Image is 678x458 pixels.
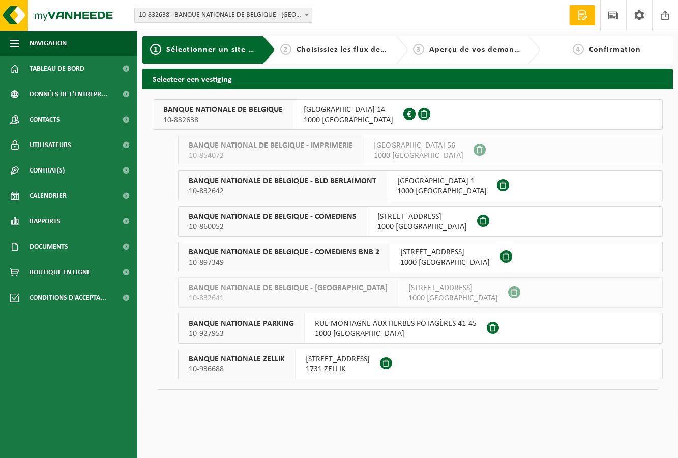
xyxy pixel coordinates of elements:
span: Rapports [30,209,61,234]
span: 10-927953 [189,329,294,339]
span: 1 [150,44,161,55]
span: BANQUE NATIONALE DE BELGIQUE - BLD BERLAIMONT [189,176,376,186]
span: Données de l'entrepr... [30,81,107,107]
span: BANQUE NATIONALE DE BELGIQUE [163,105,283,115]
span: Calendrier [30,183,67,209]
span: 1000 [GEOGRAPHIC_DATA] [374,151,463,161]
span: Choisissiez les flux de déchets et récipients [297,46,466,54]
span: 10-854072 [189,151,353,161]
button: BANQUE NATIONALE DE BELGIQUE - BLD BERLAIMONT 10-832642 [GEOGRAPHIC_DATA] 11000 [GEOGRAPHIC_DATA] [178,170,663,201]
span: Contacts [30,107,60,132]
span: [STREET_ADDRESS] [377,212,467,222]
span: [GEOGRAPHIC_DATA] 1 [397,176,487,186]
span: 10-832638 [163,115,283,125]
button: BANQUE NATIONALE PARKING 10-927953 RUE MONTAGNE AUX HERBES POTAGÈRES 41-451000 [GEOGRAPHIC_DATA] [178,313,663,343]
span: 10-936688 [189,364,285,375]
span: 10-832638 - BANQUE NATIONALE DE BELGIQUE - BRUXELLES [134,8,312,23]
button: BANQUE NATIONALE DE BELGIQUE - COMEDIENS BNB 2 10-897349 [STREET_ADDRESS]1000 [GEOGRAPHIC_DATA] [178,242,663,272]
h2: Selecteer een vestiging [142,69,673,89]
span: BANQUE NATIONALE DE BELGIQUE - [GEOGRAPHIC_DATA] [189,283,388,293]
span: 3 [413,44,424,55]
span: BANQUE NATIONAL DE BELGIQUE - IMPRIMERIE [189,140,353,151]
span: Aperçu de vos demandes [429,46,527,54]
span: 1000 [GEOGRAPHIC_DATA] [397,186,487,196]
span: Conditions d'accepta... [30,285,106,310]
span: [STREET_ADDRESS] [400,247,490,257]
span: 1731 ZELLIK [306,364,370,375]
span: BANQUE NATIONALE DE BELGIQUE - COMEDIENS [189,212,357,222]
span: 1000 [GEOGRAPHIC_DATA] [400,257,490,268]
span: Utilisateurs [30,132,71,158]
span: 10-897349 [189,257,379,268]
span: [STREET_ADDRESS] [408,283,498,293]
button: BANQUE NATIONALE DE BELGIQUE - COMEDIENS 10-860052 [STREET_ADDRESS]1000 [GEOGRAPHIC_DATA] [178,206,663,237]
span: BANQUE NATIONALE ZELLIK [189,354,285,364]
span: BANQUE NATIONALE PARKING [189,319,294,329]
span: Boutique en ligne [30,260,91,285]
span: 1000 [GEOGRAPHIC_DATA] [377,222,467,232]
span: [GEOGRAPHIC_DATA] 56 [374,140,463,151]
button: BANQUE NATIONALE DE BELGIQUE 10-832638 [GEOGRAPHIC_DATA] 141000 [GEOGRAPHIC_DATA] [153,99,663,130]
span: 10-832641 [189,293,388,303]
span: 1000 [GEOGRAPHIC_DATA] [304,115,393,125]
span: 10-832642 [189,186,376,196]
span: Contrat(s) [30,158,65,183]
span: Confirmation [589,46,641,54]
span: 10-832638 - BANQUE NATIONALE DE BELGIQUE - BRUXELLES [135,8,312,22]
span: Tableau de bord [30,56,84,81]
span: 10-860052 [189,222,357,232]
button: BANQUE NATIONALE ZELLIK 10-936688 [STREET_ADDRESS]1731 ZELLIK [178,349,663,379]
span: [GEOGRAPHIC_DATA] 14 [304,105,393,115]
span: 1000 [GEOGRAPHIC_DATA] [408,293,498,303]
span: Sélectionner un site ici [166,46,257,54]
span: Documents [30,234,68,260]
span: Navigation [30,31,67,56]
span: BANQUE NATIONALE DE BELGIQUE - COMEDIENS BNB 2 [189,247,379,257]
span: [STREET_ADDRESS] [306,354,370,364]
span: 2 [280,44,291,55]
span: 1000 [GEOGRAPHIC_DATA] [315,329,477,339]
span: RUE MONTAGNE AUX HERBES POTAGÈRES 41-45 [315,319,477,329]
span: 4 [573,44,584,55]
